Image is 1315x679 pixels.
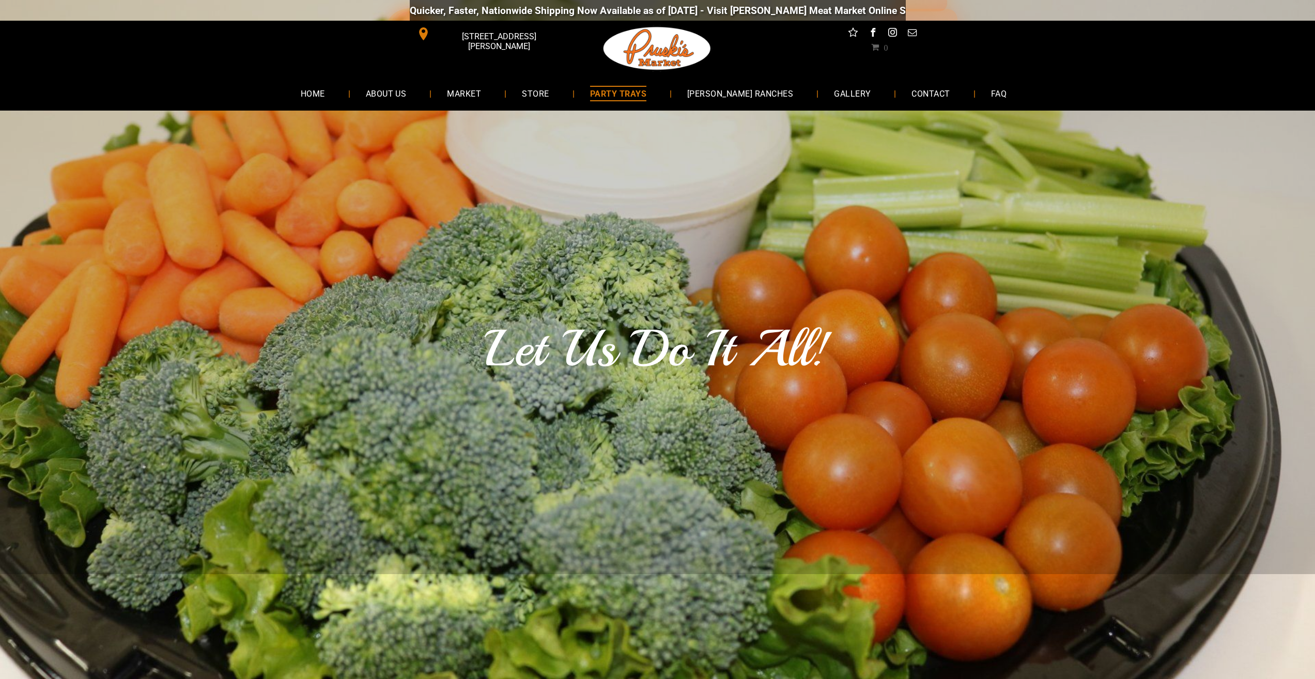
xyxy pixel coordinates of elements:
a: STORE [506,80,564,107]
font: Let Us Do It All! [485,317,830,381]
img: Pruski-s+Market+HQ+Logo2-1920w.png [601,21,713,76]
a: HOME [285,80,341,107]
a: PARTY TRAYS [575,80,662,107]
span: 0 [884,43,888,51]
a: MARKET [431,80,497,107]
a: [STREET_ADDRESS][PERSON_NAME] [410,26,568,42]
a: CONTACT [896,80,965,107]
a: instagram [886,26,899,42]
a: [PERSON_NAME] RANCHES [672,80,809,107]
span: [STREET_ADDRESS][PERSON_NAME] [432,26,565,56]
a: GALLERY [818,80,886,107]
a: ABOUT US [350,80,422,107]
a: email [905,26,919,42]
a: FAQ [976,80,1022,107]
a: Social network [846,26,860,42]
a: facebook [866,26,879,42]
